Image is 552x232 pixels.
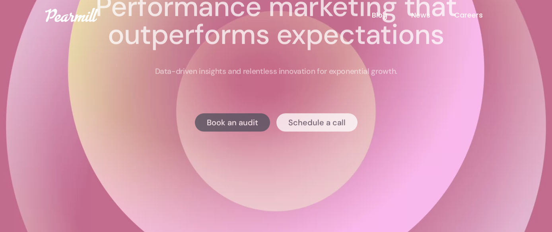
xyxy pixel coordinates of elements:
a: Schedule a call [276,113,357,131]
a: Book an audit [194,113,270,131]
p: Data-driven insights and relentless innovation for exponential growth. [155,66,397,77]
a: Careers [454,10,507,20]
a: News [411,10,454,20]
a: Blog [372,10,411,20]
img: Pearmill logo [45,8,98,22]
